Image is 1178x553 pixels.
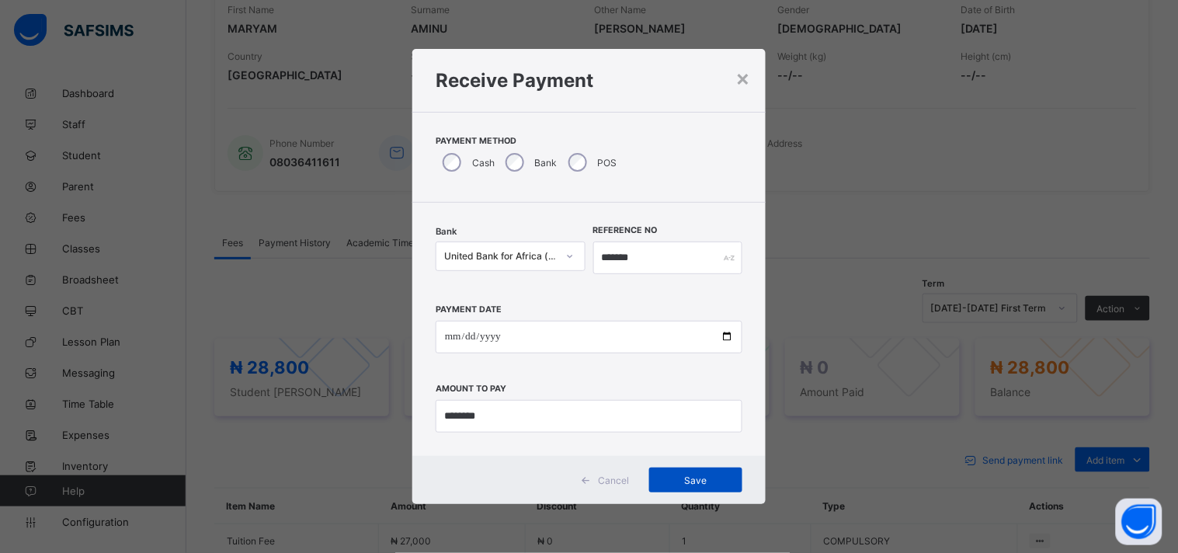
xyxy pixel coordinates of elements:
label: Payment Date [436,304,502,315]
h1: Receive Payment [436,69,742,92]
span: Payment Method [436,136,742,146]
div: × [735,64,750,91]
button: Open asap [1116,499,1162,545]
label: Amount to pay [436,384,506,394]
label: Cash [472,157,495,169]
span: Cancel [598,475,629,486]
label: Reference No [593,225,658,235]
span: Save [661,475,731,486]
label: POS [598,157,617,169]
label: Bank [535,157,558,169]
div: United Bank for Africa (UBA) - IQRA'A NURSERY & PRIMARY SCHOOL [444,251,557,263]
span: Bank [436,226,457,237]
